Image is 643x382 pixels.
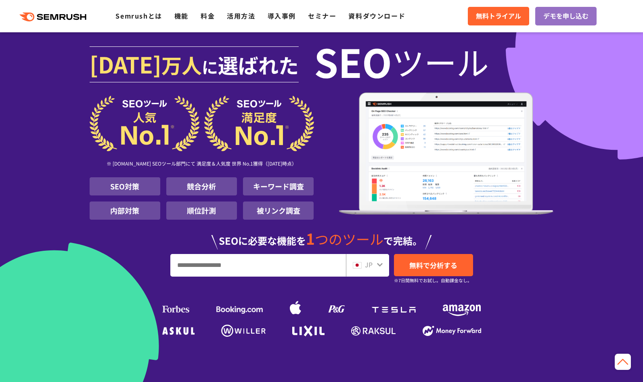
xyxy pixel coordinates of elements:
li: キーワード調査 [243,177,314,195]
a: 料金 [201,11,215,21]
div: ※ [DOMAIN_NAME] SEOツール部門にて 満足度＆人気度 世界 No.1獲得（[DATE]時点） [90,151,314,177]
span: SEO [314,45,392,78]
span: JP [365,260,373,269]
li: 競合分析 [166,177,237,195]
span: 選ばれた [218,50,299,79]
a: 機能 [174,11,189,21]
span: 無料で分析する [409,260,457,270]
span: で完結。 [383,233,422,248]
li: SEO対策 [90,177,160,195]
li: 内部対策 [90,201,160,220]
span: 無料トライアル [476,11,521,21]
input: URL、キーワードを入力してください [171,254,346,276]
small: ※7日間無料でお試し。自動課金なし。 [394,277,472,284]
span: [DATE] [90,48,161,80]
a: 無料で分析する [394,254,473,276]
div: SEOに必要な機能を [90,223,554,250]
li: 被リンク調査 [243,201,314,220]
a: デモを申し込む [535,7,597,25]
span: 万人 [161,50,202,79]
a: 資料ダウンロード [348,11,405,21]
a: 導入事例 [268,11,296,21]
span: ツール [392,45,489,78]
li: 順位計測 [166,201,237,220]
a: セミナー [308,11,336,21]
a: Semrushとは [115,11,162,21]
span: 1 [306,227,315,249]
a: 無料トライアル [468,7,529,25]
a: 活用方法 [227,11,255,21]
span: デモを申し込む [543,11,589,21]
span: つのツール [315,229,383,249]
span: に [202,55,218,78]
